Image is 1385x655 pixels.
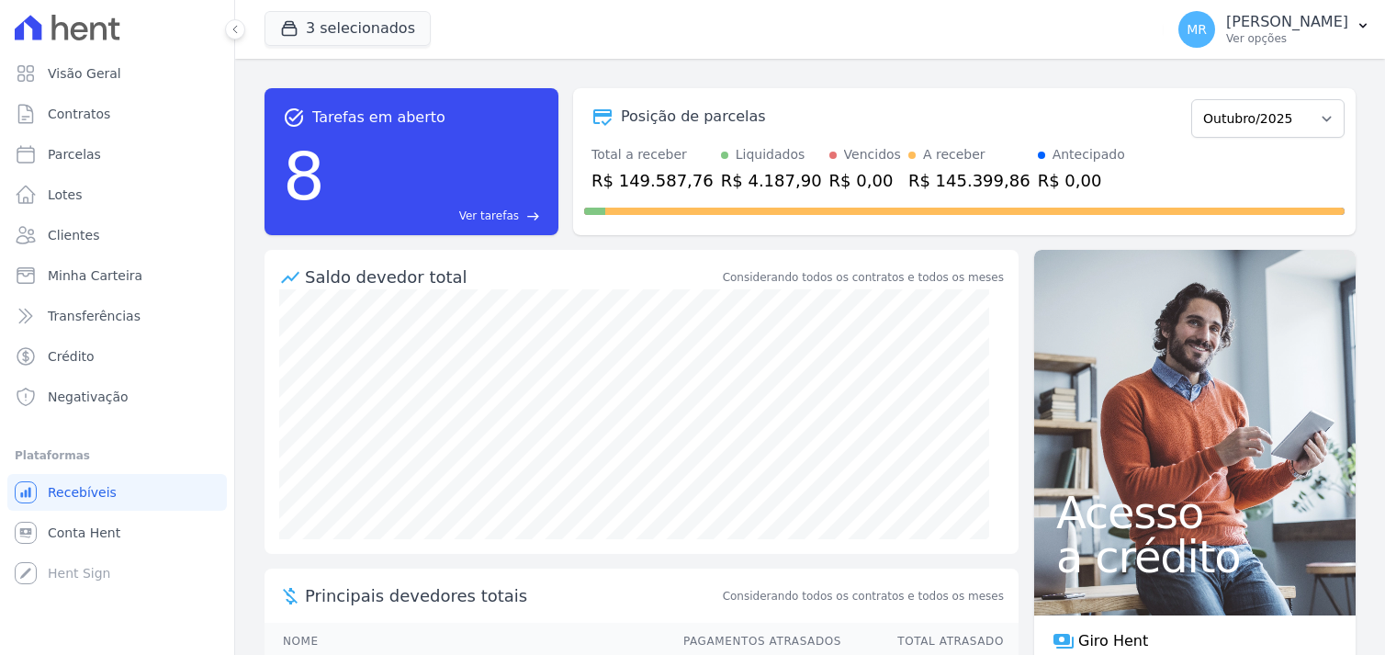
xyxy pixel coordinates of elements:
p: Ver opções [1226,31,1348,46]
span: Clientes [48,226,99,244]
div: Considerando todos os contratos e todos os meses [723,269,1004,286]
a: Recebíveis [7,474,227,511]
div: Liquidados [736,145,805,164]
div: R$ 0,00 [1038,168,1125,193]
span: east [526,209,540,223]
p: [PERSON_NAME] [1226,13,1348,31]
span: Giro Hent [1078,630,1148,652]
span: Lotes [48,186,83,204]
span: Principais devedores totais [305,583,719,608]
span: task_alt [283,107,305,129]
button: MR [PERSON_NAME] Ver opções [1164,4,1385,55]
div: R$ 0,00 [829,168,901,193]
div: Posição de parcelas [621,106,766,128]
div: Plataformas [15,445,220,467]
span: Recebíveis [48,483,117,502]
span: Negativação [48,388,129,406]
a: Lotes [7,176,227,213]
div: Vencidos [844,145,901,164]
a: Parcelas [7,136,227,173]
a: Transferências [7,298,227,334]
span: Conta Hent [48,524,120,542]
div: A receber [923,145,985,164]
a: Minha Carteira [7,257,227,294]
a: Ver tarefas east [332,208,540,224]
span: Acesso [1056,491,1334,535]
a: Contratos [7,96,227,132]
div: Antecipado [1053,145,1125,164]
span: Tarefas em aberto [312,107,445,129]
span: Crédito [48,347,95,366]
span: Minha Carteira [48,266,142,285]
div: R$ 4.187,90 [721,168,822,193]
span: Transferências [48,307,141,325]
div: R$ 149.587,76 [591,168,714,193]
div: Total a receber [591,145,714,164]
div: 8 [283,129,325,224]
a: Crédito [7,338,227,375]
div: Saldo devedor total [305,265,719,289]
span: Considerando todos os contratos e todos os meses [723,588,1004,604]
span: MR [1187,23,1207,36]
span: a crédito [1056,535,1334,579]
a: Conta Hent [7,514,227,551]
a: Clientes [7,217,227,254]
span: Ver tarefas [459,208,519,224]
span: Contratos [48,105,110,123]
button: 3 selecionados [265,11,431,46]
div: R$ 145.399,86 [908,168,1030,193]
a: Visão Geral [7,55,227,92]
span: Parcelas [48,145,101,164]
a: Negativação [7,378,227,415]
span: Visão Geral [48,64,121,83]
